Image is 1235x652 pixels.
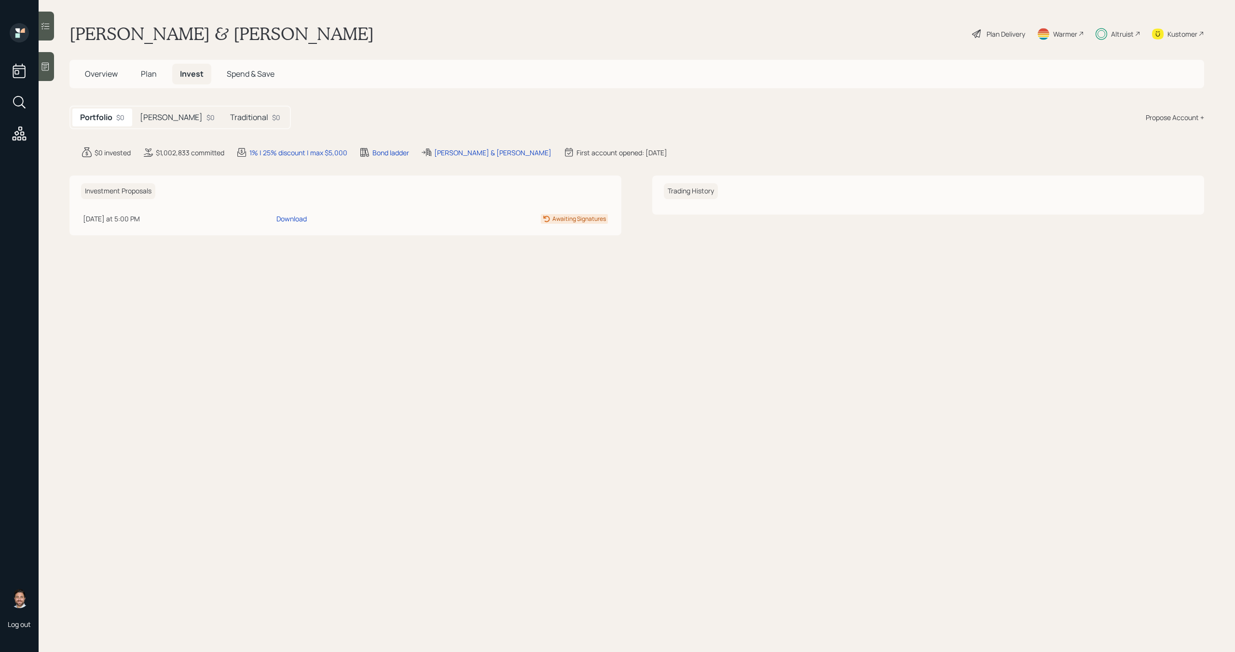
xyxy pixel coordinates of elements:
[206,112,215,122] div: $0
[434,148,551,158] div: [PERSON_NAME] & [PERSON_NAME]
[85,68,118,79] span: Overview
[69,23,374,44] h1: [PERSON_NAME] & [PERSON_NAME]
[1167,29,1197,39] div: Kustomer
[140,113,203,122] h5: [PERSON_NAME]
[664,183,718,199] h6: Trading History
[1146,112,1204,122] div: Propose Account +
[156,148,224,158] div: $1,002,833 committed
[1053,29,1077,39] div: Warmer
[83,214,273,224] div: [DATE] at 5:00 PM
[180,68,204,79] span: Invest
[10,589,29,608] img: michael-russo-headshot.png
[272,112,280,122] div: $0
[276,214,307,224] div: Download
[372,148,409,158] div: Bond ladder
[1111,29,1134,39] div: Altruist
[987,29,1025,39] div: Plan Delivery
[81,183,155,199] h6: Investment Proposals
[576,148,667,158] div: First account opened: [DATE]
[95,148,131,158] div: $0 invested
[249,148,347,158] div: 1% | 25% discount | max $5,000
[552,215,606,223] div: Awaiting Signatures
[116,112,124,122] div: $0
[80,113,112,122] h5: Portfolio
[8,620,31,629] div: Log out
[227,68,274,79] span: Spend & Save
[230,113,268,122] h5: Traditional
[141,68,157,79] span: Plan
